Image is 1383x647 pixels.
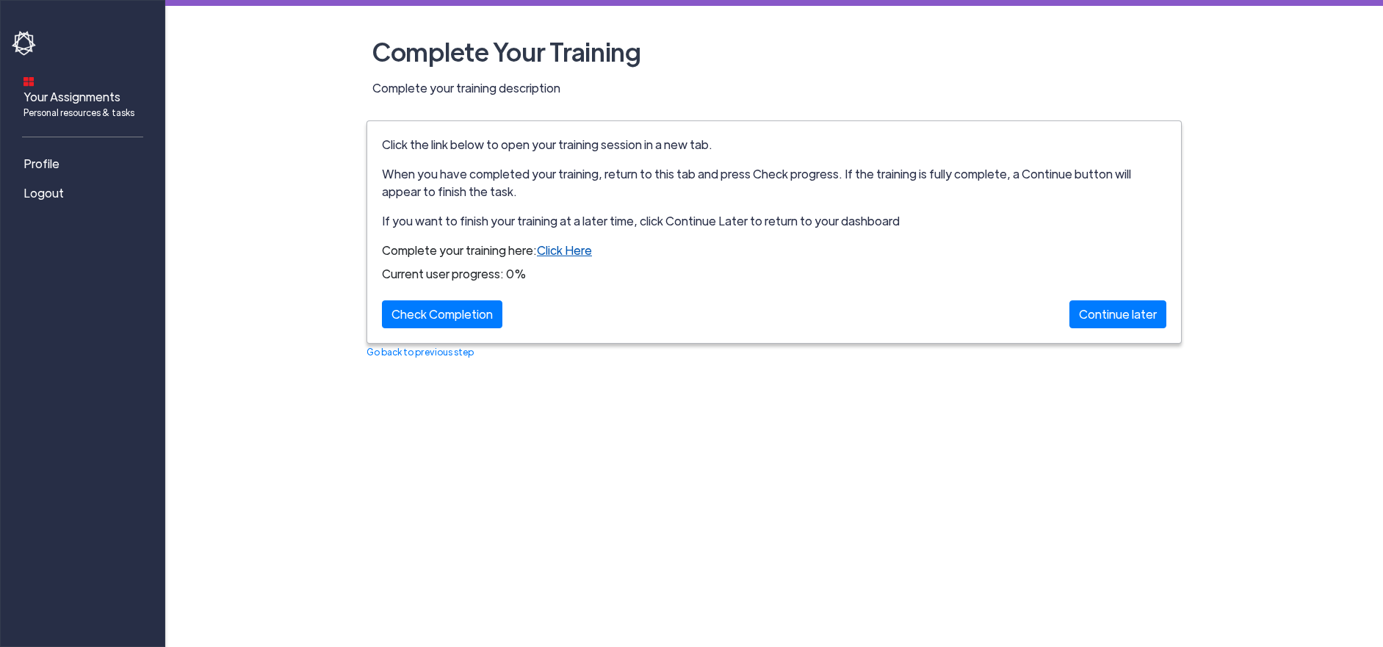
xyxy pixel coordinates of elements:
[24,88,134,119] span: Your Assignments
[12,178,159,208] a: Logout
[24,155,59,173] span: Profile
[382,300,502,328] div: Check Completion
[382,165,1166,200] p: When you have completed your training, return to this tab and press Check progress. If the traini...
[537,242,592,258] a: Click Here
[366,29,1182,73] h2: Complete Your Training
[382,242,1166,259] div: Complete your training here:
[24,184,64,202] span: Logout
[372,79,1182,97] p: Complete your training description
[382,265,1166,283] div: Current user progress: 0%
[24,106,134,119] span: Personal resources & tasks
[12,31,38,56] img: havoc-shield-logo-white.png
[1069,300,1166,328] div: Continue later
[12,67,159,125] a: Your AssignmentsPersonal resources & tasks
[12,149,159,178] a: Profile
[24,76,34,87] img: dashboard-icon.svg
[366,346,474,358] a: Go back to previous step
[382,136,1166,153] p: Click the link below to open your training session in a new tab.
[382,212,1166,230] p: If you want to finish your training at a later time, click Continue Later to return to your dashb...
